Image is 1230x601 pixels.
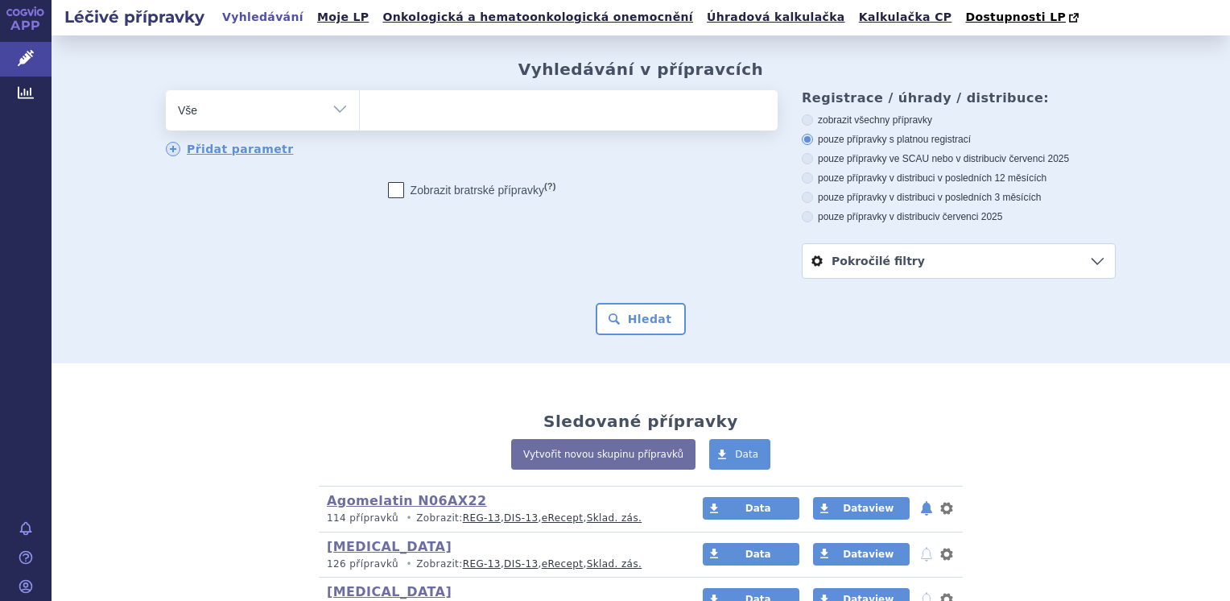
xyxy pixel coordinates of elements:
[542,558,584,570] a: eRecept
[587,512,642,524] a: Sklad. zás.
[803,244,1115,278] a: Pokročilé filtry
[463,512,501,524] a: REG-13
[939,545,955,564] button: nastavení
[511,439,695,470] a: Vytvořit novou skupinu přípravků
[327,493,487,508] a: Agomelatin N06AX22
[327,558,398,570] span: 126 přípravků
[745,549,771,560] span: Data
[843,503,894,514] span: Dataview
[703,497,799,520] a: Data
[463,558,501,570] a: REG-13
[854,6,957,28] a: Kalkulačka CP
[802,152,1116,165] label: pouze přípravky ve SCAU nebo v distribuci
[402,557,416,571] i: •
[935,211,1002,222] span: v červenci 2025
[802,90,1116,106] h3: Registrace / úhrady / distribuce:
[327,539,452,554] a: [MEDICAL_DATA]
[813,497,910,520] a: Dataview
[918,499,935,518] button: notifikace
[1001,153,1069,164] span: v červenci 2025
[702,6,850,28] a: Úhradová kalkulačka
[802,172,1116,184] label: pouze přípravky v distribuci v posledních 12 měsících
[388,182,556,198] label: Zobrazit bratrské přípravky
[327,512,398,524] span: 114 přípravků
[542,512,584,524] a: eRecept
[709,439,770,470] a: Data
[703,543,799,566] a: Data
[802,210,1116,223] label: pouze přípravky v distribuci
[596,303,687,335] button: Hledat
[312,6,374,28] a: Moje LP
[965,10,1066,23] span: Dostupnosti LP
[939,499,955,518] button: nastavení
[217,6,308,28] a: Vyhledávání
[327,512,672,525] p: Zobrazit: , , ,
[813,543,910,566] a: Dataview
[52,6,217,28] h2: Léčivé přípravky
[166,142,294,156] a: Přidat parametr
[587,558,642,570] a: Sklad. zás.
[802,133,1116,146] label: pouze přípravky s platnou registrací
[327,557,672,571] p: Zobrazit: , , ,
[518,60,764,79] h2: Vyhledávání v přípravcích
[960,6,1087,29] a: Dostupnosti LP
[327,584,452,599] a: [MEDICAL_DATA]
[918,545,935,564] button: notifikace
[543,412,738,431] h2: Sledované přípravky
[843,549,894,560] span: Dataview
[544,181,555,192] abbr: (?)
[802,191,1116,204] label: pouze přípravky v distribuci v posledních 3 měsících
[504,512,538,524] a: DIS-13
[735,449,758,460] span: Data
[402,512,416,525] i: •
[802,114,1116,126] label: zobrazit všechny přípravky
[378,6,698,28] a: Onkologická a hematoonkologická onemocnění
[745,503,771,514] span: Data
[504,558,538,570] a: DIS-13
